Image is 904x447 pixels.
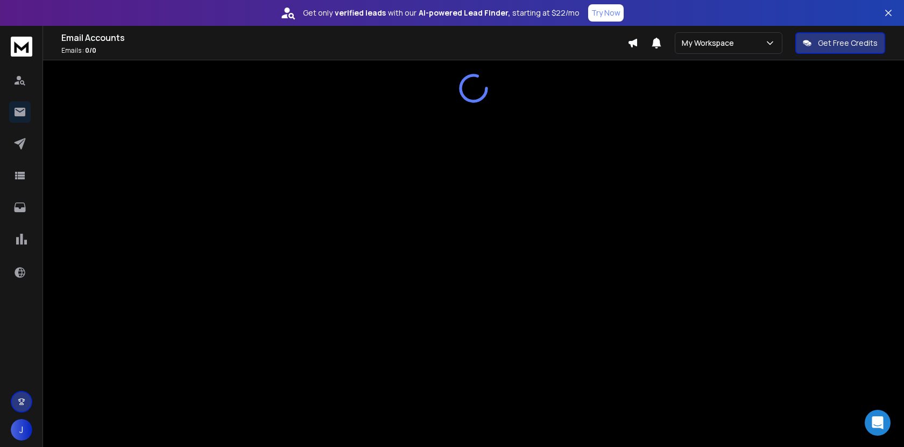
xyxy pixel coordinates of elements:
[11,419,32,441] button: J
[682,38,738,48] p: My Workspace
[61,31,627,44] h1: Email Accounts
[795,32,885,54] button: Get Free Credits
[303,8,580,18] p: Get only with our starting at $22/mo
[818,38,878,48] p: Get Free Credits
[61,46,627,55] p: Emails :
[85,46,96,55] span: 0 / 0
[11,37,32,57] img: logo
[419,8,510,18] strong: AI-powered Lead Finder,
[591,8,620,18] p: Try Now
[335,8,386,18] strong: verified leads
[865,410,891,436] div: Open Intercom Messenger
[588,4,624,22] button: Try Now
